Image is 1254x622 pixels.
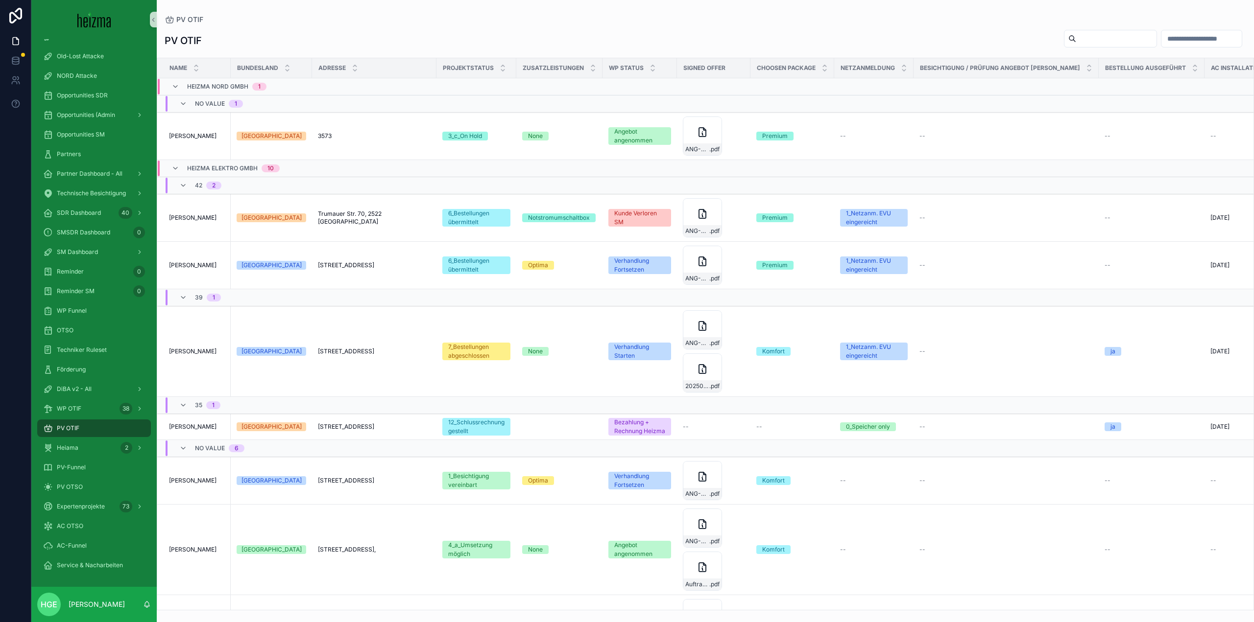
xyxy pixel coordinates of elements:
span: AC OTSO [57,522,83,530]
span: [PERSON_NAME] [169,132,217,140]
a: Partner Dashboard - All [37,165,151,183]
a: 0_Speicher only [840,422,908,431]
a: [STREET_ADDRESS], [318,546,431,553]
div: 3_c_On Hold [448,132,482,140]
a: -- [919,261,1093,269]
a: Reminder0 [37,263,151,280]
a: [GEOGRAPHIC_DATA] [237,132,306,140]
span: -- [840,477,846,484]
a: [GEOGRAPHIC_DATA] [237,545,306,554]
div: [GEOGRAPHIC_DATA] [241,213,302,222]
span: -- [1105,214,1110,222]
span: PV-Funnel [57,463,86,471]
span: Technische Besichtigung [57,189,126,197]
span: Name [169,64,187,72]
a: [PERSON_NAME] [169,347,225,355]
div: Verhandlung Fortsetzen [614,256,665,274]
a: SDR Dashboard40 [37,204,151,222]
a: Premium [756,132,828,140]
div: 1_Netzanm. EVU eingereicht [846,256,902,274]
div: [GEOGRAPHIC_DATA] [241,261,302,270]
a: -- [840,477,908,484]
div: [GEOGRAPHIC_DATA] [241,132,302,140]
span: Projektstatus [443,64,494,72]
span: Choosen Package [757,64,816,72]
a: Opportunities (Admin [37,106,151,124]
a: -- [1105,477,1199,484]
span: Opportunities (Admin [57,111,115,119]
span: .pdf [709,275,720,282]
div: Notstromumschaltbox [528,213,590,222]
div: 1_Besichtigung vereinbart [448,472,505,489]
a: Heiama2 [37,439,151,457]
span: Heizma Elektro GmbH [187,164,258,172]
div: Komfort [762,545,785,554]
a: -- [919,347,1093,355]
a: Komfort [756,476,828,485]
a: None [522,132,597,140]
a: [GEOGRAPHIC_DATA] [237,476,306,485]
a: [PERSON_NAME] [169,261,225,269]
span: ANG-PV-3008-Pelzmann-2025-08-19-(1)-(1) [685,537,709,545]
span: SDR Dashboard [57,209,101,217]
a: Techniker Ruleset [37,341,151,359]
a: None [522,545,597,554]
span: Heiama [57,444,78,452]
div: Angebot angenommen [614,127,665,145]
span: 42 [195,182,202,189]
span: -- [919,132,925,140]
span: -- [919,423,925,431]
span: [DATE] [1210,214,1230,222]
a: Opportunities SM [37,126,151,143]
a: [PERSON_NAME] [169,423,225,431]
span: [DATE] [1210,423,1230,431]
span: No value [195,100,225,108]
div: [GEOGRAPHIC_DATA] [241,476,302,485]
div: 10 [267,164,274,172]
a: Verhandlung Fortsetzen [608,256,671,274]
div: 1_Netzanm. EVU eingereicht [846,343,902,360]
span: -- [1210,132,1216,140]
span: SMSDR Dashboard [57,229,110,236]
span: AuftragsbestaÌtigung_Fa-heizma_PV-Anlage [685,580,709,588]
span: .pdf [709,490,720,498]
div: None [528,347,543,356]
a: 1_Besichtigung vereinbart [442,472,510,489]
a: 3_c_On Hold [442,132,510,140]
a: -- [1105,546,1199,553]
span: 3573 [318,132,332,140]
span: -- [1105,477,1110,484]
a: -- [683,423,745,431]
a: -- [919,546,1093,553]
span: NORD Attacke [57,72,97,80]
span: -- [919,477,925,484]
span: PV OTIF [57,424,79,432]
span: [DATE] [1210,347,1230,355]
a: [PERSON_NAME] [169,214,225,222]
p: [PERSON_NAME] [69,599,125,609]
a: DiBA v2 - All [37,380,151,398]
div: 6 [235,444,239,452]
span: [PERSON_NAME] [169,477,217,484]
a: PV OTSO [37,478,151,496]
a: ja [1105,422,1199,431]
div: 1_Netzanm. EVU eingereicht [846,209,902,227]
a: [GEOGRAPHIC_DATA] [237,422,306,431]
a: Komfort [756,545,828,554]
span: [STREET_ADDRESS], [318,546,376,553]
span: AC-Funnel [57,542,87,550]
div: 1 [258,83,261,91]
a: 7_Bestellungen abgeschlossen [442,343,510,360]
span: -- [1105,261,1110,269]
a: -- [1105,261,1199,269]
span: -- [1105,546,1110,553]
div: 73 [120,501,132,512]
span: HGE [41,599,57,610]
a: -- [840,132,908,140]
a: None [522,347,597,356]
span: No value [195,444,225,452]
div: Optima [528,261,548,270]
a: Notstromumschaltbox [522,213,597,222]
span: Zusatzleistungen [523,64,584,72]
span: -- [919,214,925,222]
